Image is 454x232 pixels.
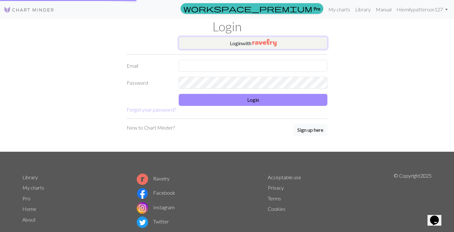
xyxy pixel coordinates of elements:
[268,174,301,180] a: Acceptable use
[123,60,175,72] label: Email
[22,195,30,201] a: Pro
[137,202,148,214] img: Instagram logo
[137,204,175,210] a: Instagram
[353,3,373,16] a: Library
[4,6,54,14] img: Logo
[22,185,44,191] a: My charts
[394,3,450,16] a: Hiemilypatterson127
[22,206,36,212] a: Home
[137,174,148,185] img: Ravelry logo
[19,19,435,34] h1: Login
[252,39,277,46] img: Ravelry
[137,218,169,224] a: Twitter
[293,124,327,136] button: Sign up here
[326,3,353,16] a: My charts
[179,94,327,106] button: Login
[22,217,36,223] a: About
[427,207,448,226] iframe: chat widget
[127,107,176,113] a: Forgot your password?
[137,188,148,199] img: Facebook logo
[137,175,170,181] a: Ravelry
[183,4,312,13] span: workspace_premium
[394,172,432,229] p: © Copyright 2025
[137,217,148,228] img: Twitter logo
[268,195,281,201] a: Terms
[127,124,175,131] p: New to Chart Minder?
[181,3,323,14] a: Pro
[268,206,285,212] a: Cookies
[123,77,175,89] label: Password
[268,185,284,191] a: Privacy
[373,3,394,16] a: Manual
[179,37,327,49] button: Loginwith
[22,174,38,180] a: Library
[137,190,175,196] a: Facebook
